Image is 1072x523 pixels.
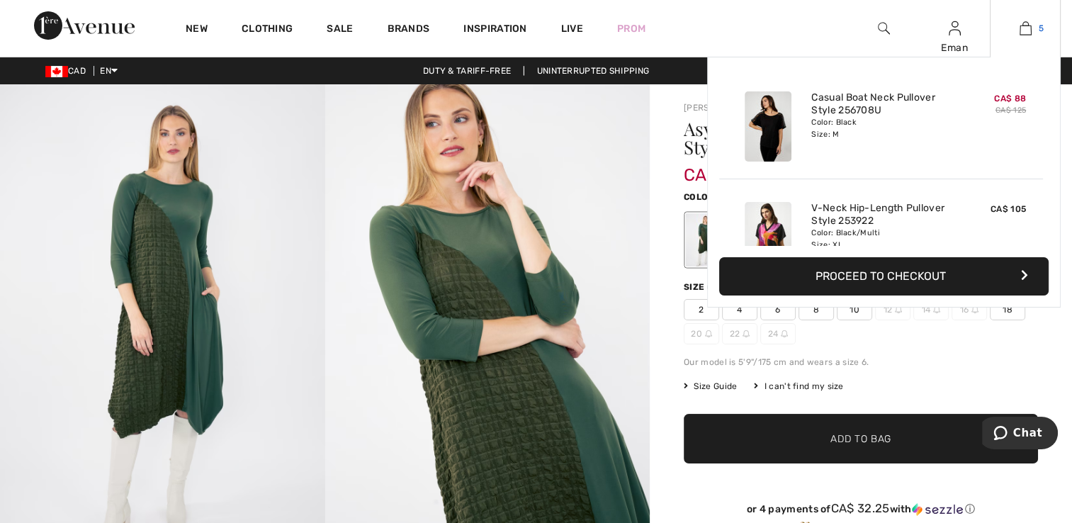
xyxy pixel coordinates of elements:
span: 5 [1039,22,1044,35]
img: ring-m.svg [781,330,788,337]
h1: Asymmetrical Hem Midi Dress Style 244037 [684,120,979,157]
img: 1ère Avenue [34,11,135,40]
img: My Info [949,20,961,37]
a: V-Neck Hip-Length Pullover Style 253922 [811,202,951,227]
a: 5 [991,20,1060,37]
a: Clothing [242,23,293,38]
a: [PERSON_NAME] [684,103,755,113]
span: 4 [722,299,757,320]
span: CAD [45,66,91,76]
div: Our model is 5'9"/175 cm and wears a size 6. [684,356,1038,369]
a: Sign In [949,21,961,35]
iframe: Opens a widget where you can chat to one of our agents [982,417,1058,452]
a: Casual Boat Neck Pullover Style 256708U [811,91,951,117]
span: CA$ 32.25 [831,501,890,515]
span: 12 [875,299,910,320]
img: V-Neck Hip-Length Pullover Style 253922 [745,202,791,272]
span: 16 [952,299,987,320]
span: Color: [684,192,717,202]
img: ring-m.svg [933,306,940,313]
div: or 4 payments ofCA$ 32.25withSezzle Click to learn more about Sezzle [684,502,1038,521]
span: 20 [684,323,719,344]
div: Iguana [686,213,723,266]
div: Size ([GEOGRAPHIC_DATA]/[GEOGRAPHIC_DATA]): [684,281,920,293]
img: Canadian Dollar [45,66,68,77]
span: 14 [913,299,949,320]
img: Sezzle [912,503,963,516]
a: Sale [327,23,353,38]
img: search the website [878,20,890,37]
a: New [186,23,208,38]
span: 22 [722,323,757,344]
span: 8 [799,299,834,320]
img: ring-m.svg [895,306,902,313]
span: EN [100,66,118,76]
img: ring-m.svg [743,330,750,337]
button: Proceed to Checkout [719,257,1049,296]
div: or 4 payments of with [684,502,1038,516]
a: Prom [617,21,645,36]
span: Add to Bag [830,432,891,446]
a: Brands [388,23,430,38]
s: CA$ 125 [995,106,1026,115]
span: CA$ 105 [991,204,1026,214]
span: 6 [760,299,796,320]
img: ring-m.svg [705,330,712,337]
span: CA$ 88 [994,94,1026,103]
div: Eman [920,40,989,55]
span: 10 [837,299,872,320]
button: Add to Bag [684,414,1038,463]
div: I can't find my size [754,380,843,393]
div: Color: Black/Multi Size: XL [811,227,951,250]
span: CA$ 129 [684,151,750,185]
div: Color: Black Size: M [811,117,951,140]
img: My Bag [1020,20,1032,37]
span: Size Guide [684,380,737,393]
span: 18 [990,299,1025,320]
a: Live [561,21,583,36]
span: Inspiration [463,23,526,38]
img: Casual Boat Neck Pullover Style 256708U [745,91,791,162]
span: 2 [684,299,719,320]
img: ring-m.svg [971,306,978,313]
span: 24 [760,323,796,344]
